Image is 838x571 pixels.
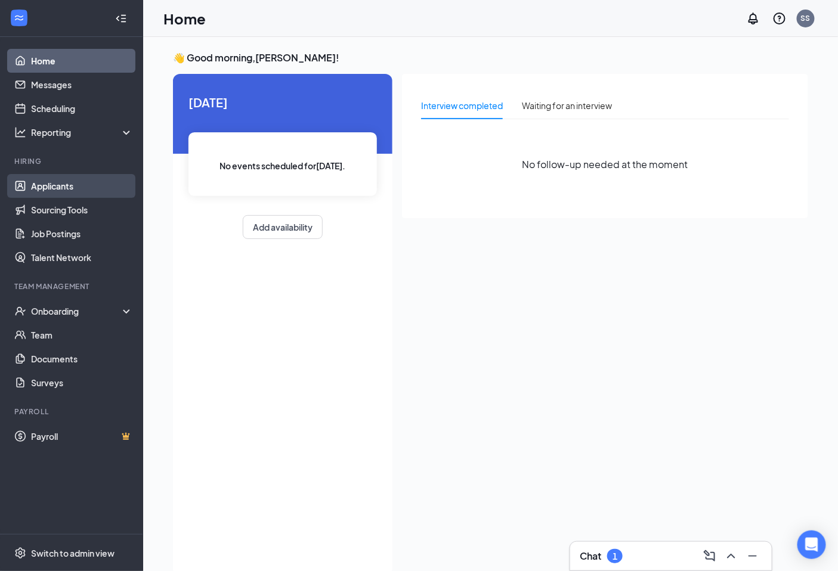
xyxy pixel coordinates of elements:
svg: Minimize [746,549,760,563]
a: Talent Network [31,246,133,269]
a: Surveys [31,371,133,395]
a: Team [31,323,133,347]
svg: Collapse [115,13,127,24]
span: [DATE] [188,93,377,111]
span: No events scheduled for [DATE] . [220,159,346,172]
a: Job Postings [31,222,133,246]
button: ComposeMessage [700,547,719,566]
svg: WorkstreamLogo [13,12,25,24]
div: Team Management [14,281,131,291]
svg: Analysis [14,126,26,138]
a: PayrollCrown [31,424,133,448]
div: Switch to admin view [31,547,115,559]
svg: ChevronUp [724,549,738,563]
svg: Settings [14,547,26,559]
h3: 👋 Good morning, [PERSON_NAME] ! [173,51,808,64]
span: No follow-up needed at the moment [522,157,688,172]
button: ChevronUp [722,547,741,566]
a: Applicants [31,174,133,198]
a: Sourcing Tools [31,198,133,222]
a: Messages [31,73,133,97]
a: Home [31,49,133,73]
div: Waiting for an interview [522,99,612,112]
h1: Home [163,8,206,29]
h3: Chat [580,550,601,563]
div: Hiring [14,156,131,166]
button: Add availability [243,215,323,239]
div: Reporting [31,126,134,138]
div: Payroll [14,406,131,417]
div: Onboarding [31,305,123,317]
div: Open Intercom Messenger [797,530,826,559]
div: SS [801,13,811,23]
svg: QuestionInfo [772,11,787,26]
button: Minimize [743,547,762,566]
svg: ComposeMessage [703,549,717,563]
a: Documents [31,347,133,371]
svg: UserCheck [14,305,26,317]
div: Interview completed [421,99,503,112]
svg: Notifications [746,11,760,26]
a: Scheduling [31,97,133,120]
div: 1 [613,551,617,561]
